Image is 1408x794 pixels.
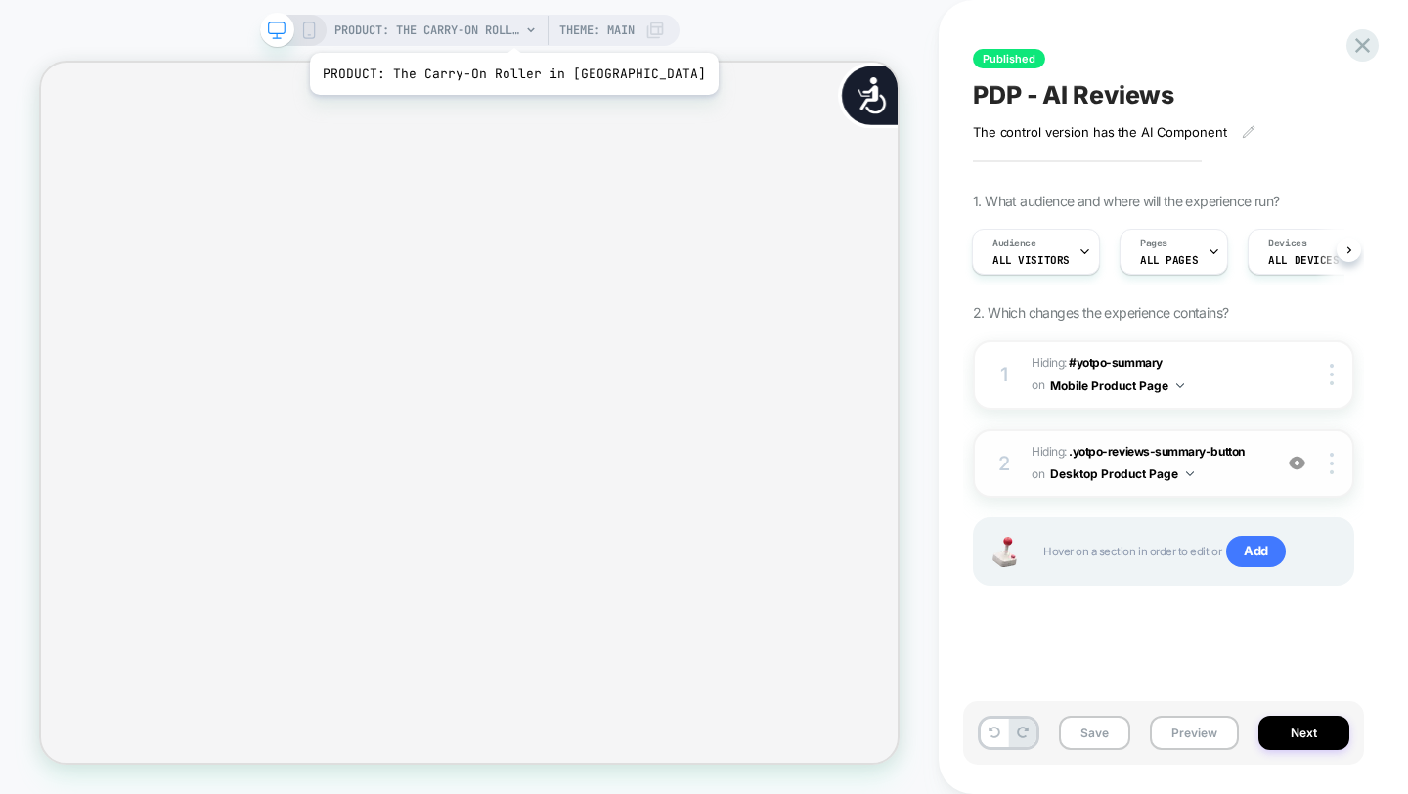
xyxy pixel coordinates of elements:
[1330,364,1334,385] img: close
[973,193,1279,209] span: 1. What audience and where will the experience run?
[1268,253,1339,267] span: ALL DEVICES
[1140,253,1198,267] span: ALL PAGES
[1069,444,1244,459] span: .yotpo-reviews-summary-button
[1043,536,1333,567] span: Hover on a section in order to edit or
[994,446,1014,481] div: 2
[1176,383,1184,388] img: down arrow
[1069,355,1162,370] span: #yotpo-summary
[1050,462,1194,486] button: Desktop Product Page
[1186,471,1194,476] img: down arrow
[1330,453,1334,474] img: close
[1289,455,1305,471] img: crossed eye
[973,49,1045,68] span: Published
[1258,716,1349,750] button: Next
[1032,441,1261,487] span: Hiding :
[973,124,1227,140] span: The control version has the AI Component
[559,15,635,46] span: Theme: MAIN
[973,80,1174,110] span: PDP - AI Reviews
[1050,374,1184,398] button: Mobile Product Page
[1140,237,1167,250] span: Pages
[1268,237,1306,250] span: Devices
[1150,716,1239,750] button: Preview
[1226,536,1286,567] span: Add
[1032,463,1044,485] span: on
[994,357,1014,392] div: 1
[1059,716,1130,750] button: Save
[992,237,1036,250] span: Audience
[1032,352,1261,398] span: Hiding :
[992,253,1070,267] span: All Visitors
[1032,375,1044,396] span: on
[334,15,520,46] span: PRODUCT: The Carry-On Roller in [GEOGRAPHIC_DATA]
[985,537,1024,567] img: Joystick
[973,304,1228,321] span: 2. Which changes the experience contains?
